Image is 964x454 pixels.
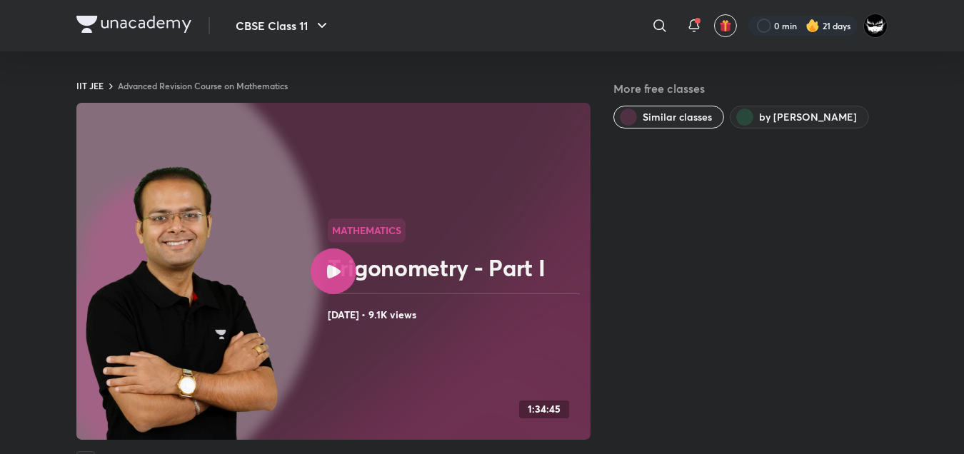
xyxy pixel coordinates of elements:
img: ARSH Khan [863,14,888,38]
h2: Trigonometry - Part I [328,253,585,282]
h5: More free classes [613,80,888,97]
a: Advanced Revision Course on Mathematics [118,80,288,91]
span: Similar classes [643,110,712,124]
button: avatar [714,14,737,37]
img: Company Logo [76,16,191,33]
button: by Vineet Loomba [730,106,869,128]
h4: 1:34:45 [528,403,561,415]
img: avatar [719,19,732,32]
button: Similar classes [613,106,724,128]
img: streak [805,19,820,33]
span: by Vineet Loomba [759,110,857,124]
a: Company Logo [76,16,191,36]
h4: [DATE] • 9.1K views [328,306,585,324]
a: IIT JEE [76,80,104,91]
button: CBSE Class 11 [227,11,339,40]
